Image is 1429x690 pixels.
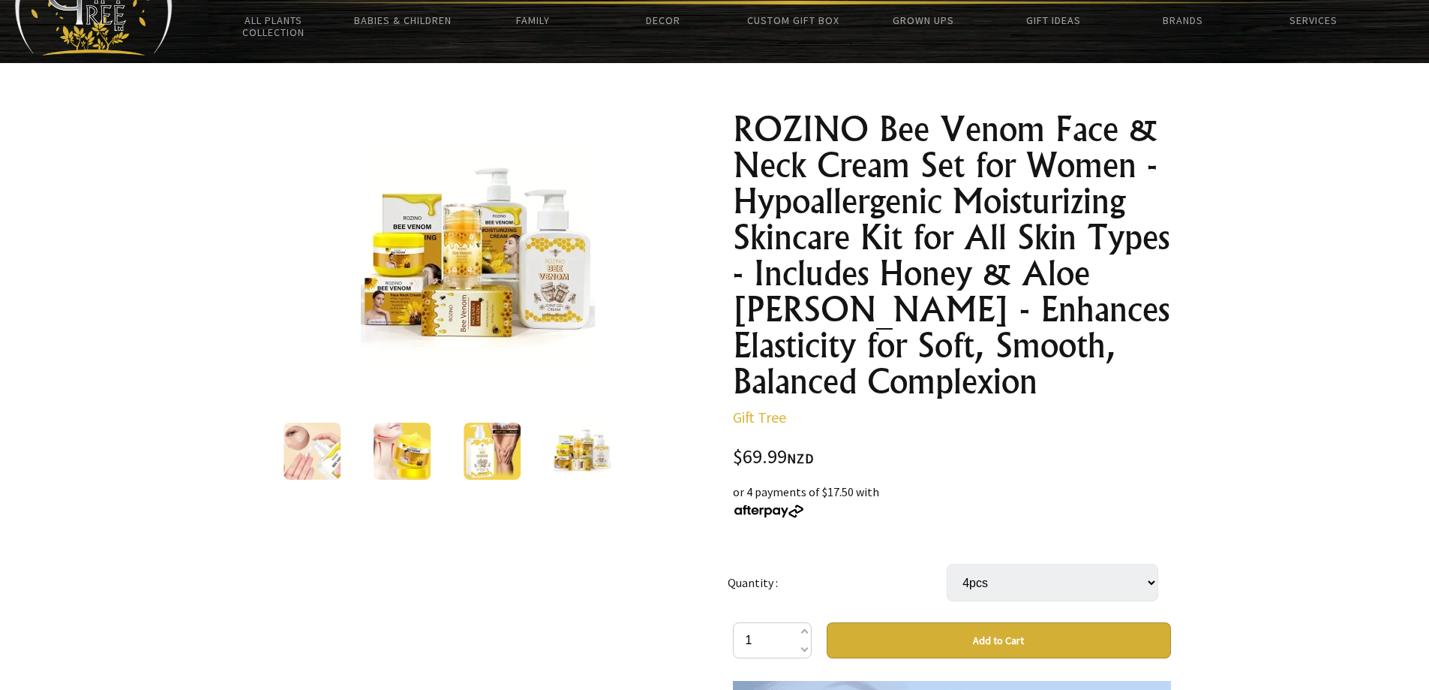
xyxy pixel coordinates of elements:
div: $69.99 [733,447,1171,468]
img: ROZINO Bee Venom Face & Neck Cream Set for Women - Hypoallergenic Moisturizing Skincare Kit for A... [554,423,611,480]
img: ROZINO Bee Venom Face & Neck Cream Set for Women - Hypoallergenic Moisturizing Skincare Kit for A... [464,423,521,480]
img: ROZINO Bee Venom Face & Neck Cream Set for Women - Hypoallergenic Moisturizing Skincare Kit for A... [374,423,431,480]
img: Afterpay [733,505,805,518]
img: website_grey.svg [24,39,36,53]
a: Grown Ups [858,5,988,36]
img: ROZINO Bee Venom Face & Neck Cream Set for Women - Hypoallergenic Moisturizing Skincare Kit for A... [361,140,595,375]
img: logo_orange.svg [24,24,36,36]
div: or 4 payments of $17.50 with [733,483,1171,519]
div: v 4.0.25 [42,24,74,36]
a: Babies & Children [338,5,468,36]
a: Services [1248,5,1378,36]
a: Gift Ideas [988,5,1118,36]
img: tab_keywords_by_traffic_grey.svg [153,89,165,101]
div: 关键词（按流量） [170,90,247,100]
a: Gift Tree [733,408,786,426]
a: All Plants Collection [209,5,338,48]
span: NZD [787,450,814,467]
div: 域名: [DOMAIN_NAME] [39,39,152,53]
a: Family [468,5,598,36]
a: Custom Gift Box [728,5,858,36]
a: Brands [1118,5,1248,36]
button: Add to Cart [827,622,1171,658]
h1: ROZINO Bee Venom Face & Neck Cream Set for Women - Hypoallergenic Moisturizing Skincare Kit for A... [733,111,1171,399]
a: Decor [598,5,728,36]
td: Quantity : [728,543,947,622]
img: ROZINO Bee Venom Face & Neck Cream Set for Women - Hypoallergenic Moisturizing Skincare Kit for A... [284,423,341,480]
div: 域名概述 [77,90,116,100]
img: tab_domain_overview_orange.svg [61,89,73,101]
